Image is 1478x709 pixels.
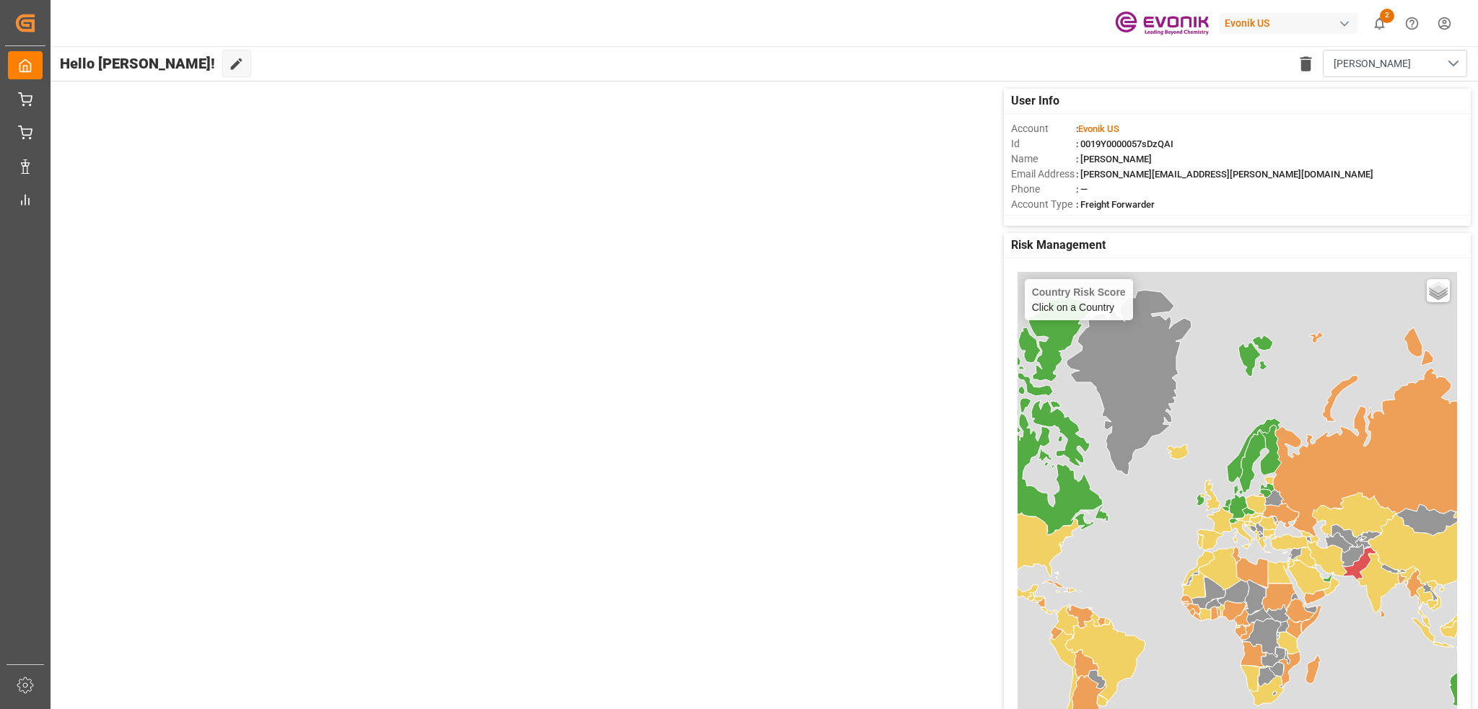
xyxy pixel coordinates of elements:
[1334,56,1411,71] span: [PERSON_NAME]
[1032,286,1126,298] h4: Country Risk Score
[1396,7,1428,40] button: Help Center
[1076,169,1373,180] span: : [PERSON_NAME][EMAIL_ADDRESS][PERSON_NAME][DOMAIN_NAME]
[1076,138,1173,149] span: : 0019Y0000057sDzQAI
[1363,7,1396,40] button: show 2 new notifications
[1011,237,1106,254] span: Risk Management
[1219,9,1363,37] button: Evonik US
[1323,50,1467,77] button: open menu
[1032,286,1126,313] div: Click on a Country
[1011,151,1076,167] span: Name
[1219,13,1357,34] div: Evonik US
[1011,167,1076,182] span: Email Address
[1115,11,1209,36] img: Evonik-brand-mark-Deep-Purple-RGB.jpeg_1700498283.jpeg
[1076,184,1088,195] span: : —
[1011,197,1076,212] span: Account Type
[1076,154,1152,164] span: : [PERSON_NAME]
[1078,123,1119,134] span: Evonik US
[1427,279,1450,302] a: Layers
[1011,136,1076,151] span: Id
[60,50,215,77] span: Hello [PERSON_NAME]!
[1011,121,1076,136] span: Account
[1380,9,1394,23] span: 2
[1076,199,1155,210] span: : Freight Forwarder
[1076,123,1119,134] span: :
[1011,182,1076,197] span: Phone
[1011,92,1059,110] span: User Info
